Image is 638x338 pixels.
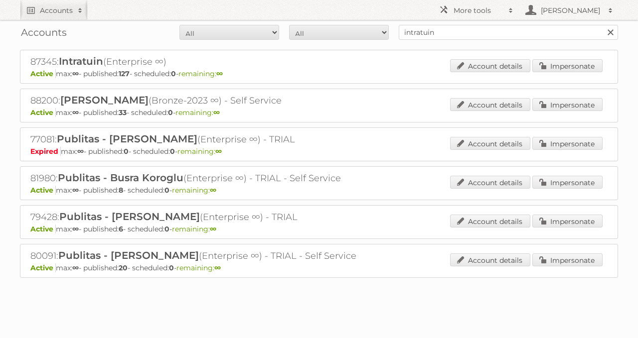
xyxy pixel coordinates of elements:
span: Active [30,263,56,272]
strong: ∞ [210,225,216,233]
span: remaining: [172,225,216,233]
strong: 0 [164,225,169,233]
h2: More tools [454,5,503,15]
h2: 80091: (Enterprise ∞) - TRIAL - Self Service [30,249,379,262]
a: Impersonate [532,59,603,72]
span: remaining: [175,108,220,117]
h2: 81980: (Enterprise ∞) - TRIAL - Self Service [30,172,379,185]
a: Account details [450,59,530,72]
a: Impersonate [532,98,603,111]
a: Account details [450,176,530,189]
p: max: - published: - scheduled: - [30,69,608,78]
strong: 0 [169,263,174,272]
p: max: - published: - scheduled: - [30,147,608,156]
strong: 0 [164,186,169,195]
p: max: - published: - scheduled: - [30,108,608,117]
a: Impersonate [532,137,603,150]
p: max: - published: - scheduled: - [30,263,608,272]
a: Account details [450,137,530,150]
span: Active [30,225,56,233]
strong: ∞ [213,108,220,117]
strong: 127 [119,69,130,78]
span: Intratuin [59,55,103,67]
span: remaining: [178,69,223,78]
h2: 79428: (Enterprise ∞) - TRIAL [30,211,379,224]
span: remaining: [177,147,222,156]
span: Publitas - [PERSON_NAME] [59,211,200,223]
h2: 77081: (Enterprise ∞) - TRIAL [30,133,379,146]
strong: ∞ [72,69,79,78]
strong: ∞ [210,186,216,195]
span: Active [30,69,56,78]
p: max: - published: - scheduled: - [30,225,608,233]
strong: 33 [119,108,127,117]
strong: ∞ [215,147,222,156]
span: Publitas - [PERSON_NAME] [58,249,199,261]
strong: ∞ [214,263,221,272]
span: remaining: [172,186,216,195]
strong: 0 [171,69,176,78]
strong: 6 [119,225,123,233]
span: Active [30,108,56,117]
span: remaining: [176,263,221,272]
a: Impersonate [532,215,603,227]
strong: ∞ [72,263,79,272]
h2: [PERSON_NAME] [538,5,603,15]
a: Impersonate [532,176,603,189]
strong: 0 [124,147,129,156]
a: Impersonate [532,253,603,266]
a: Account details [450,253,530,266]
span: Active [30,186,56,195]
span: Publitas - Busra Koroglu [58,172,183,184]
span: Publitas - [PERSON_NAME] [57,133,197,145]
strong: 8 [119,186,123,195]
strong: ∞ [77,147,84,156]
h2: 88200: (Bronze-2023 ∞) - Self Service [30,94,379,107]
a: Account details [450,98,530,111]
h2: 87345: (Enterprise ∞) [30,55,379,68]
span: [PERSON_NAME] [60,94,149,106]
strong: 0 [168,108,173,117]
strong: ∞ [72,108,79,117]
a: Account details [450,215,530,227]
p: max: - published: - scheduled: - [30,186,608,195]
strong: ∞ [216,69,223,78]
strong: 20 [119,263,128,272]
strong: 0 [170,147,175,156]
strong: ∞ [72,186,79,195]
span: Expired [30,147,61,156]
strong: ∞ [72,225,79,233]
h2: Accounts [40,5,73,15]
